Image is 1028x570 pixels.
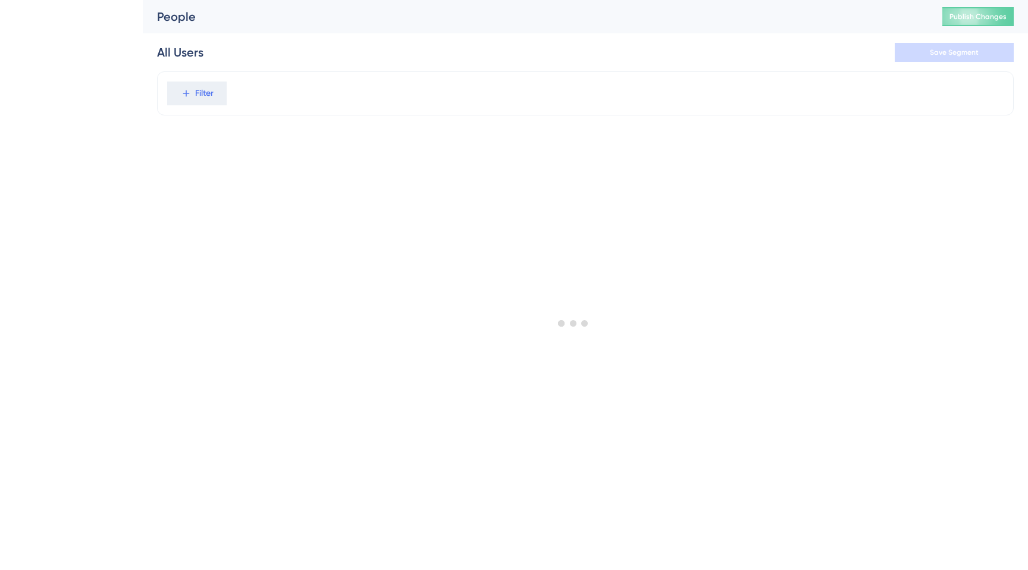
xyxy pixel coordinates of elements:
[930,48,979,57] span: Save Segment
[157,8,913,25] div: People
[949,12,1007,21] span: Publish Changes
[942,7,1014,26] button: Publish Changes
[157,44,203,61] div: All Users
[895,43,1014,62] button: Save Segment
